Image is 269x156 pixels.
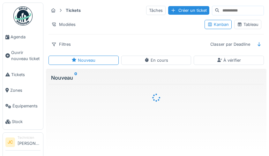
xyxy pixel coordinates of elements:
[217,57,241,63] div: À vérifier
[18,135,41,140] div: Technicien
[74,74,77,82] sup: 0
[11,72,41,78] span: Tickets
[5,137,15,147] li: JC
[237,21,258,27] div: Tableau
[10,87,41,93] span: Zones
[13,6,33,26] img: Badge_color-CXgf-gQk.svg
[207,40,253,49] div: Classer par Deadline
[3,114,43,129] a: Stock
[3,98,43,114] a: Équipements
[12,103,41,109] span: Équipements
[144,57,168,63] div: En cours
[3,82,43,98] a: Zones
[168,6,209,15] div: Créer un ticket
[11,34,41,40] span: Agenda
[12,119,41,125] span: Stock
[49,40,74,49] div: Filtres
[3,29,43,45] a: Agenda
[51,74,261,82] div: Nouveau
[207,21,229,27] div: Kanban
[71,57,95,63] div: Nouveau
[49,20,78,29] div: Modèles
[11,50,41,62] span: Ouvrir nouveau ticket
[18,135,41,149] li: [PERSON_NAME]
[3,45,43,66] a: Ouvrir nouveau ticket
[3,67,43,82] a: Tickets
[146,6,166,15] div: Tâches
[5,135,41,151] a: JC Technicien[PERSON_NAME]
[63,7,83,13] strong: Tickets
